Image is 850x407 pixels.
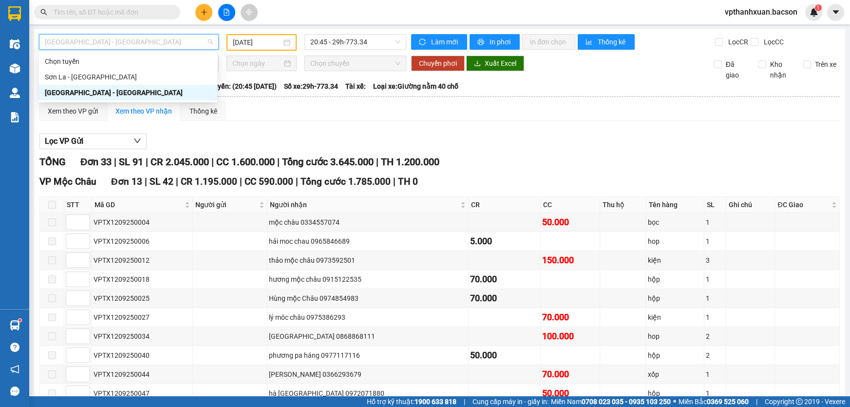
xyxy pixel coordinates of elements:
span: Tổng cước 1.785.000 [301,176,391,187]
span: copyright [796,398,803,405]
span: | [146,156,148,168]
span: | [240,176,242,187]
img: warehouse-icon [10,39,20,49]
span: Lọc CC [760,37,785,47]
span: | [393,176,396,187]
div: Thống kê [189,106,217,116]
td: VPTX1209250027 [92,308,193,327]
div: VPTX1209250027 [94,312,191,323]
div: thảo mộc châu 0973592501 [269,255,467,266]
td: VPTX1209250034 [92,327,193,346]
span: CC 590.000 [245,176,293,187]
span: message [10,387,19,396]
div: hộp [648,388,702,399]
span: printer [477,39,486,46]
strong: 0369 525 060 [707,398,749,406]
button: printerIn phơi [470,34,520,50]
div: hà [GEOGRAPHIC_DATA] 0972071880 [269,388,467,399]
img: warehouse-icon [10,88,20,98]
td: VPTX1209250004 [92,213,193,232]
div: Sơn La - [GEOGRAPHIC_DATA] [45,72,211,82]
span: SL 91 [119,156,143,168]
button: Chuyển phơi [411,56,465,71]
div: phương pa háng 0977117116 [269,350,467,361]
span: Người nhận [270,199,459,210]
sup: 1 [19,319,21,322]
div: hop [648,236,702,247]
span: plus [201,9,208,16]
div: bọc [648,217,702,228]
div: VPTX1209250044 [94,369,191,380]
button: In đơn chọn [522,34,575,50]
div: Xem theo VP gửi [48,106,98,116]
input: 12/09/2025 [233,37,282,48]
div: 1 [706,369,725,380]
span: notification [10,365,19,374]
button: file-add [218,4,235,21]
img: solution-icon [10,112,20,122]
span: | [464,396,465,407]
button: syncLàm mới [411,34,467,50]
span: Mã GD [94,199,183,210]
img: logo-vxr [8,6,21,21]
span: Trên xe [811,59,840,70]
div: 50.000 [470,349,539,362]
span: file-add [223,9,230,16]
div: [GEOGRAPHIC_DATA] 0868868111 [269,331,467,342]
span: | [376,156,378,168]
span: vpthanhxuan.bacson [717,6,805,18]
span: | [145,176,147,187]
th: SL [704,197,727,213]
span: Đơn 33 [80,156,112,168]
div: hop [648,331,702,342]
div: VPTX1209250047 [94,388,191,399]
div: hộp [648,293,702,304]
div: VPTX1209250012 [94,255,191,266]
span: ĐC Giao [777,199,829,210]
span: Kho nhận [766,59,795,80]
strong: 1900 633 818 [415,398,456,406]
span: SL 42 [150,176,173,187]
div: VPTX1209250040 [94,350,191,361]
span: Chọn chuyến [310,56,400,71]
th: Thu hộ [600,197,646,213]
span: TH 1.200.000 [381,156,439,168]
img: warehouse-icon [10,63,20,74]
span: down [133,137,141,145]
button: bar-chartThống kê [578,34,635,50]
div: mộc châu 0334557074 [269,217,467,228]
span: 1 [816,4,820,11]
div: VPTX1209250018 [94,274,191,285]
div: VPTX1209250034 [94,331,191,342]
div: VPTX1209250006 [94,236,191,247]
div: 1 [706,217,725,228]
div: Chọn tuyến [39,54,217,69]
sup: 1 [815,4,822,11]
td: VPTX1209250025 [92,289,193,308]
span: Đã giao [722,59,751,80]
button: aim [241,4,258,21]
div: 1 [706,274,725,285]
span: Thống kê [598,37,627,47]
span: sync [419,39,427,46]
span: Miền Nam [551,396,671,407]
span: CR 1.195.000 [181,176,237,187]
span: Số xe: 29h-773.34 [284,81,338,92]
div: 2 [706,350,725,361]
span: | [277,156,280,168]
span: CR 2.045.000 [151,156,209,168]
img: warehouse-icon [10,320,20,330]
span: Đơn 13 [111,176,142,187]
button: downloadXuất Excel [466,56,524,71]
th: CR [469,197,541,213]
span: Xuất Excel [485,58,516,69]
div: hương mộc châu 0915122535 [269,274,467,285]
span: Người gửi [195,199,257,210]
div: 50.000 [542,215,598,229]
div: Xem theo VP nhận [115,106,172,116]
span: In phơi [490,37,512,47]
th: STT [64,197,92,213]
div: Hùng mộc Châu 0974854983 [269,293,467,304]
span: | [756,396,757,407]
span: search [40,9,47,16]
